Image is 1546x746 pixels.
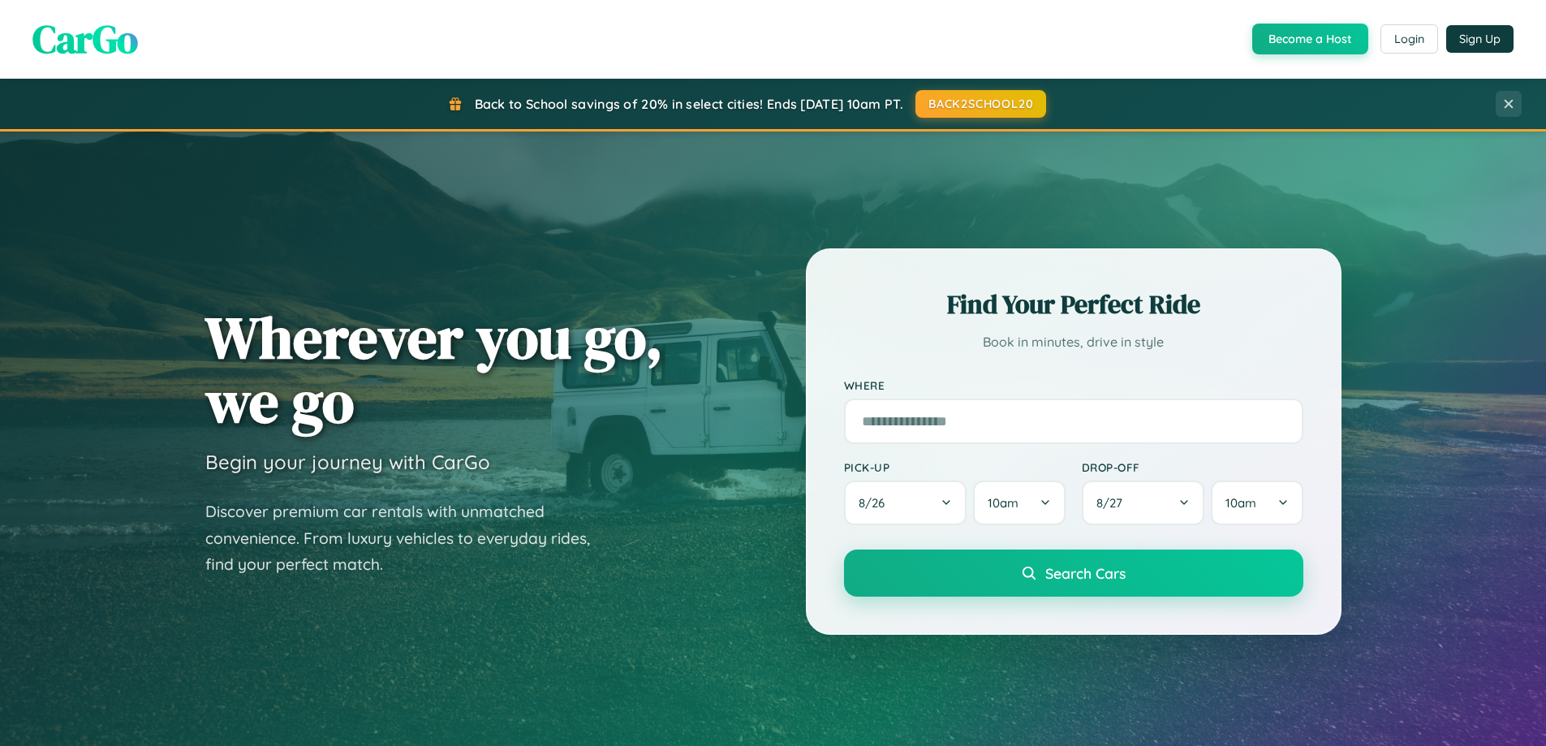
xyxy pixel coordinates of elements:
h3: Begin your journey with CarGo [205,450,490,474]
button: Login [1380,24,1438,54]
button: 10am [973,481,1065,525]
button: 8/26 [844,481,967,525]
span: CarGo [32,12,138,66]
button: 10am [1211,481,1303,525]
label: Drop-off [1082,460,1303,474]
span: Back to School savings of 20% in select cities! Ends [DATE] 10am PT. [475,96,903,112]
span: 8 / 27 [1096,495,1130,511]
button: 8/27 [1082,481,1205,525]
p: Book in minutes, drive in style [844,330,1303,354]
p: Discover premium car rentals with unmatched convenience. From luxury vehicles to everyday rides, ... [205,498,611,578]
span: 10am [988,495,1018,511]
button: BACK2SCHOOL20 [915,90,1046,118]
span: 10am [1225,495,1256,511]
button: Sign Up [1446,25,1514,53]
label: Pick-up [844,460,1066,474]
span: 8 / 26 [859,495,893,511]
h2: Find Your Perfect Ride [844,287,1303,322]
button: Search Cars [844,550,1303,597]
span: Search Cars [1045,564,1126,582]
h1: Wherever you go, we go [205,305,663,433]
button: Become a Host [1252,24,1368,54]
label: Where [844,378,1303,392]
